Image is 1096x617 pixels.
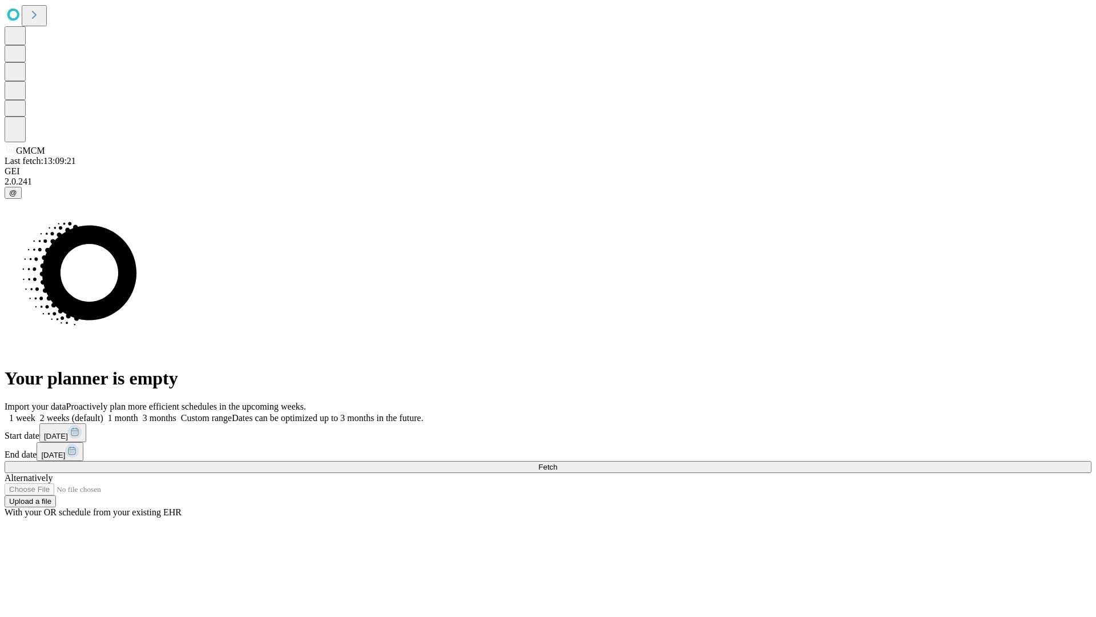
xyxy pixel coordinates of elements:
[16,146,45,155] span: GMCM
[5,423,1091,442] div: Start date
[37,442,83,461] button: [DATE]
[538,463,557,471] span: Fetch
[5,187,22,199] button: @
[5,177,1091,187] div: 2.0.241
[181,413,232,423] span: Custom range
[5,156,76,166] span: Last fetch: 13:09:21
[41,451,65,459] span: [DATE]
[5,495,56,507] button: Upload a file
[44,432,68,440] span: [DATE]
[9,189,17,197] span: @
[5,368,1091,389] h1: Your planner is empty
[9,413,35,423] span: 1 week
[66,402,306,411] span: Proactively plan more efficient schedules in the upcoming weeks.
[5,473,53,483] span: Alternatively
[143,413,176,423] span: 3 months
[5,507,182,517] span: With your OR schedule from your existing EHR
[232,413,423,423] span: Dates can be optimized up to 3 months in the future.
[108,413,138,423] span: 1 month
[5,461,1091,473] button: Fetch
[40,413,103,423] span: 2 weeks (default)
[39,423,86,442] button: [DATE]
[5,166,1091,177] div: GEI
[5,402,66,411] span: Import your data
[5,442,1091,461] div: End date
